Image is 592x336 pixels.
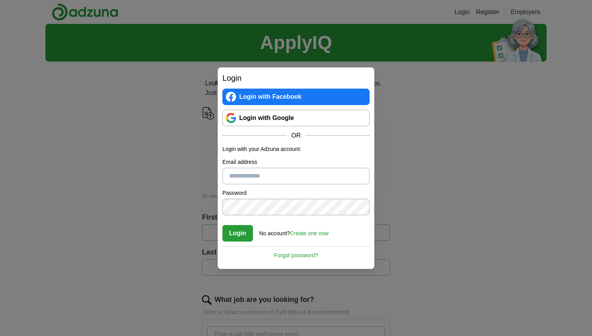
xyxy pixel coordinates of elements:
div: No account? [259,225,328,238]
a: Forgot password? [222,246,370,260]
a: Create one now [290,230,329,236]
label: Email address [222,158,370,166]
button: Login [222,225,253,242]
a: Login with Facebook [222,89,370,105]
h2: Login [222,72,370,84]
a: Login with Google [222,110,370,126]
label: Password [222,189,370,197]
span: OR [287,131,305,140]
p: Login with your Adzuna account: [222,145,370,153]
